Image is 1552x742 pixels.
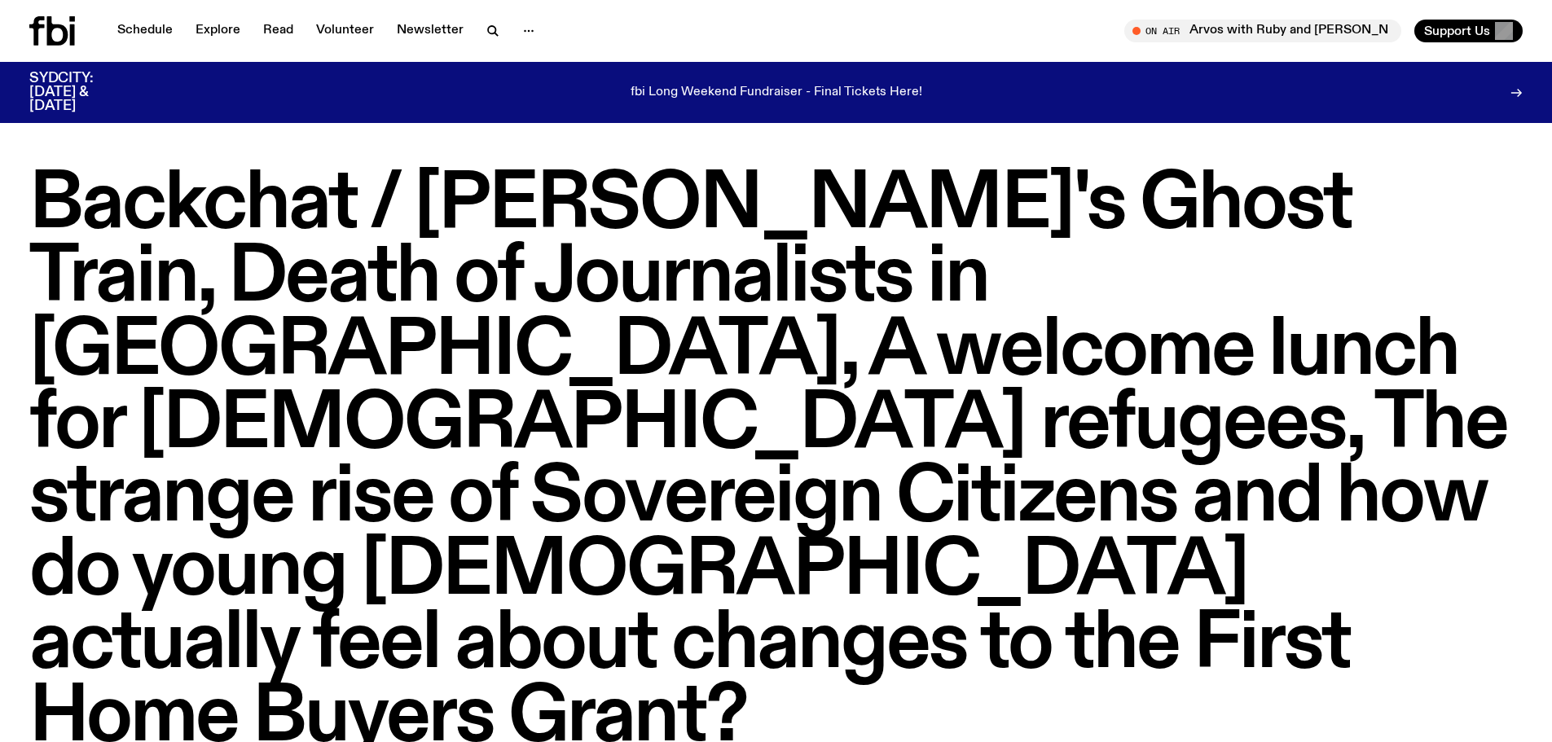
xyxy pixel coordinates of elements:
button: On AirArvos with Ruby and [PERSON_NAME] [1124,20,1401,42]
button: Support Us [1414,20,1523,42]
a: Explore [186,20,250,42]
a: Volunteer [306,20,384,42]
h3: SYDCITY: [DATE] & [DATE] [29,72,134,113]
a: Newsletter [387,20,473,42]
span: Support Us [1424,24,1490,38]
a: Schedule [108,20,182,42]
a: Read [253,20,303,42]
p: fbi Long Weekend Fundraiser - Final Tickets Here! [631,86,922,100]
